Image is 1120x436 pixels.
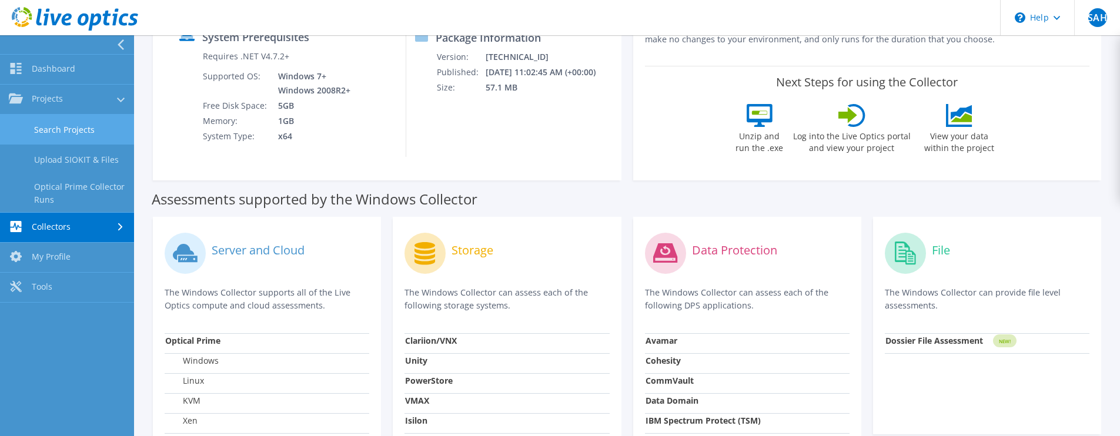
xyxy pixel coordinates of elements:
[436,80,485,95] td: Size:
[404,286,609,312] p: The Windows Collector can assess each of the following storage systems.
[212,244,305,256] label: Server and Cloud
[646,335,677,346] strong: Avamar
[776,75,958,89] label: Next Steps for using the Collector
[692,244,777,256] label: Data Protection
[269,98,353,113] td: 5GB
[405,355,427,366] strong: Unity
[733,127,787,154] label: Unzip and run the .exe
[202,129,269,144] td: System Type:
[1015,12,1025,23] svg: \n
[269,129,353,144] td: x64
[485,65,611,80] td: [DATE] 11:02:45 AM (+00:00)
[932,244,950,256] label: File
[485,49,611,65] td: [TECHNICAL_ID]
[269,113,353,129] td: 1GB
[452,244,493,256] label: Storage
[405,375,453,386] strong: PowerStore
[998,338,1010,344] tspan: NEW!
[165,415,198,427] label: Xen
[152,193,477,205] label: Assessments supported by the Windows Collector
[646,415,761,426] strong: IBM Spectrum Protect (TSM)
[485,80,611,95] td: 57.1 MB
[436,49,485,65] td: Version:
[793,127,911,154] label: Log into the Live Optics portal and view your project
[405,335,457,346] strong: Clariion/VNX
[645,286,850,312] p: The Windows Collector can assess each of the following DPS applications.
[202,69,269,98] td: Supported OS:
[165,286,369,312] p: The Windows Collector supports all of the Live Optics compute and cloud assessments.
[165,375,204,387] label: Linux
[202,98,269,113] td: Free Disk Space:
[436,32,541,43] label: Package Information
[646,375,694,386] strong: CommVault
[646,355,681,366] strong: Cohesity
[165,335,220,346] strong: Optical Prime
[917,127,1002,154] label: View your data within the project
[202,113,269,129] td: Memory:
[885,335,983,346] strong: Dossier File Assessment
[436,65,485,80] td: Published:
[1088,8,1107,27] span: SAH
[405,395,429,406] strong: VMAX
[202,31,309,43] label: System Prerequisites
[165,395,200,407] label: KVM
[405,415,427,426] strong: Isilon
[885,286,1089,312] p: The Windows Collector can provide file level assessments.
[646,395,698,406] strong: Data Domain
[165,355,219,367] label: Windows
[269,69,353,98] td: Windows 7+ Windows 2008R2+
[203,51,289,62] label: Requires .NET V4.7.2+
